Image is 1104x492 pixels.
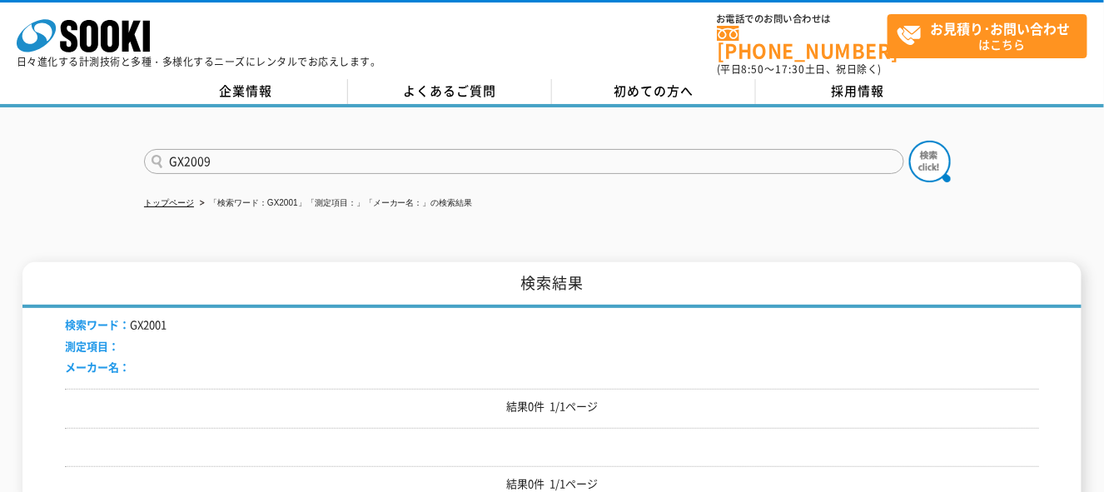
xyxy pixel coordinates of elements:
span: 初めての方へ [614,82,694,100]
p: 結果0件 1/1ページ [65,398,1039,415]
a: 企業情報 [144,79,348,104]
a: トップページ [144,198,194,207]
li: GX2001 [65,316,167,334]
span: お電話でのお問い合わせは [717,14,888,24]
span: 17:30 [775,62,805,77]
span: 8:50 [742,62,765,77]
input: 商品名、型式、NETIS番号を入力してください [144,149,904,174]
span: メーカー名： [65,359,130,375]
p: 日々進化する計測技術と多種・多様化するニーズにレンタルでお応えします。 [17,57,381,67]
span: はこちら [897,15,1087,57]
img: btn_search.png [909,141,951,182]
span: (平日 ～ 土日、祝日除く) [717,62,882,77]
a: お見積り･お問い合わせはこちら [888,14,1087,58]
a: 初めての方へ [552,79,756,104]
span: 検索ワード： [65,316,130,332]
a: よくあるご質問 [348,79,552,104]
span: 測定項目： [65,338,119,354]
li: 「検索ワード：GX2001」「測定項目：」「メーカー名：」の検索結果 [196,195,473,212]
a: 採用情報 [756,79,960,104]
h1: 検索結果 [22,262,1082,308]
a: [PHONE_NUMBER] [717,26,888,60]
strong: お見積り･お問い合わせ [931,18,1071,38]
